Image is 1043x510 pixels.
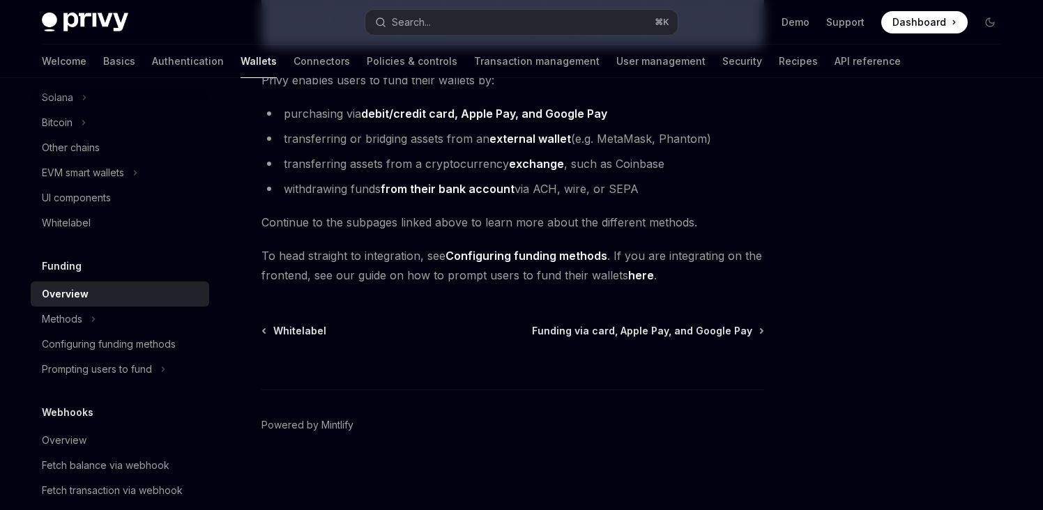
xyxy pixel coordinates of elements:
[722,45,762,78] a: Security
[31,135,209,160] a: Other chains
[31,110,93,135] button: Bitcoin
[31,307,103,332] button: Methods
[31,281,209,307] a: Overview
[31,478,209,503] a: Fetch transaction via webhook
[294,45,350,78] a: Connectors
[261,179,764,199] li: withdrawing funds via ACH, wire, or SEPA
[31,428,209,453] a: Overview
[881,11,968,33] a: Dashboard
[42,286,89,302] div: Overview
[103,45,135,78] a: Basics
[835,45,901,78] a: API reference
[31,453,209,478] a: Fetch balance via webhook
[261,212,764,232] span: Continue to the subpages linked above to learn more about the different methods.
[509,157,564,171] strong: exchange
[381,182,515,196] a: from their bank account
[273,324,326,338] span: Whitelabel
[616,45,706,78] a: User management
[31,185,209,210] a: UI components
[367,45,457,78] a: Policies & controls
[979,11,1001,33] button: Toggle dark mode
[532,324,763,338] a: Funding via card, Apple Pay, and Google Pay
[42,311,82,327] div: Methods
[42,457,169,474] div: Fetch balance via webhook
[263,324,326,338] a: Whitelabel
[261,154,764,173] li: transferring assets from a cryptocurrency , such as Coinbase
[779,45,818,78] a: Recipes
[826,15,865,29] a: Support
[392,14,431,31] div: Search...
[509,157,564,171] a: exchange
[42,404,93,421] h5: Webhooks
[42,361,152,378] div: Prompting users to fund
[628,268,654,283] a: here
[261,129,764,148] li: transferring or bridging assets from an (e.g. MetaMask, Phantom)
[261,418,353,432] a: Powered by Mintlify
[42,482,183,499] div: Fetch transaction via webhook
[42,164,124,181] div: EVM smart wallets
[532,324,752,338] span: Funding via card, Apple Pay, and Google Pay
[31,357,173,382] button: Prompting users to fund
[42,139,100,156] div: Other chains
[892,15,946,29] span: Dashboard
[261,70,764,90] span: Privy enables users to fund their wallets by:
[152,45,224,78] a: Authentication
[474,45,600,78] a: Transaction management
[489,132,571,146] a: external wallet
[42,336,176,353] div: Configuring funding methods
[261,104,764,123] li: purchasing via
[42,258,82,275] h5: Funding
[655,17,669,28] span: ⌘ K
[261,246,764,285] span: To head straight to integration, see . If you are integrating on the frontend, see our guide on h...
[42,114,73,131] div: Bitcoin
[42,432,86,449] div: Overview
[42,45,86,78] a: Welcome
[42,13,128,32] img: dark logo
[361,107,607,121] a: debit/credit card, Apple Pay, and Google Pay
[42,190,111,206] div: UI components
[31,332,209,357] a: Configuring funding methods
[241,45,277,78] a: Wallets
[365,10,678,35] button: Search...⌘K
[42,215,91,231] div: Whitelabel
[782,15,809,29] a: Demo
[446,249,607,263] a: Configuring funding methods
[31,160,145,185] button: EVM smart wallets
[31,210,209,235] a: Whitelabel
